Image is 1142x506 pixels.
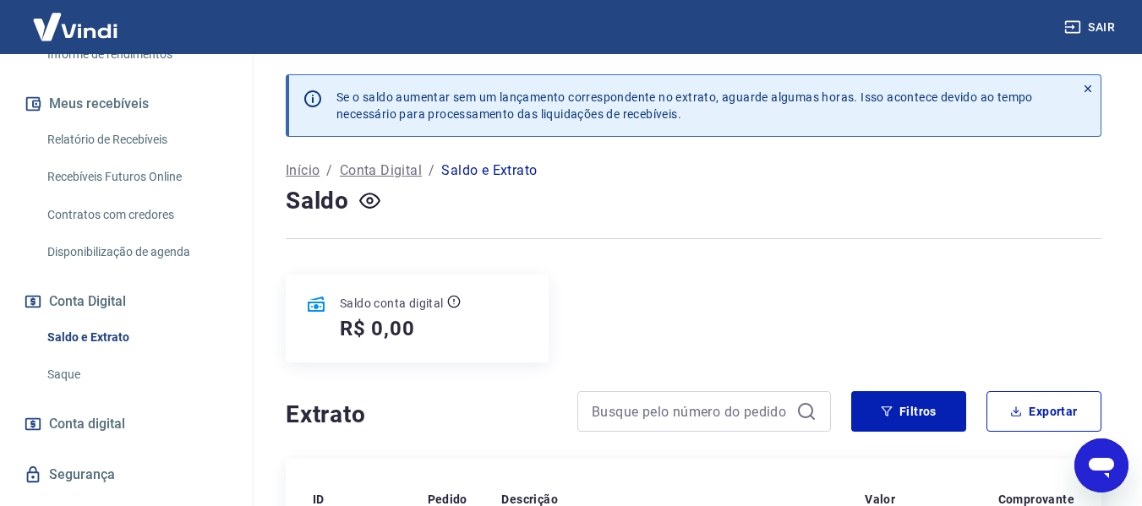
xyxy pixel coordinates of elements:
a: Conta digital [20,405,232,443]
p: / [429,161,434,181]
h4: Extrato [286,398,557,432]
a: Segurança [20,456,232,493]
a: Disponibilização de agenda [41,235,232,269]
span: Conta digital [49,412,125,436]
a: Contratos com credores [41,198,232,232]
a: Conta Digital [340,161,422,181]
button: Exportar [986,391,1101,432]
iframe: Botão para abrir a janela de mensagens [1074,438,1128,492]
a: Início [286,161,320,181]
button: Sair [1061,12,1122,43]
p: / [326,161,332,181]
button: Filtros [851,391,966,432]
a: Saque [41,357,232,392]
h4: Saldo [286,184,349,218]
a: Saldo e Extrato [41,320,232,355]
a: Recebíveis Futuros Online [41,160,232,194]
img: Vindi [20,1,130,52]
p: Saldo e Extrato [441,161,537,181]
a: Informe de rendimentos [41,37,232,72]
button: Meus recebíveis [20,85,232,122]
input: Busque pelo número do pedido [592,399,790,424]
p: Se o saldo aumentar sem um lançamento correspondente no extrato, aguarde algumas horas. Isso acon... [336,89,1033,122]
h5: R$ 0,00 [340,315,415,342]
button: Conta Digital [20,283,232,320]
a: Relatório de Recebíveis [41,122,232,157]
p: Saldo conta digital [340,295,444,312]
